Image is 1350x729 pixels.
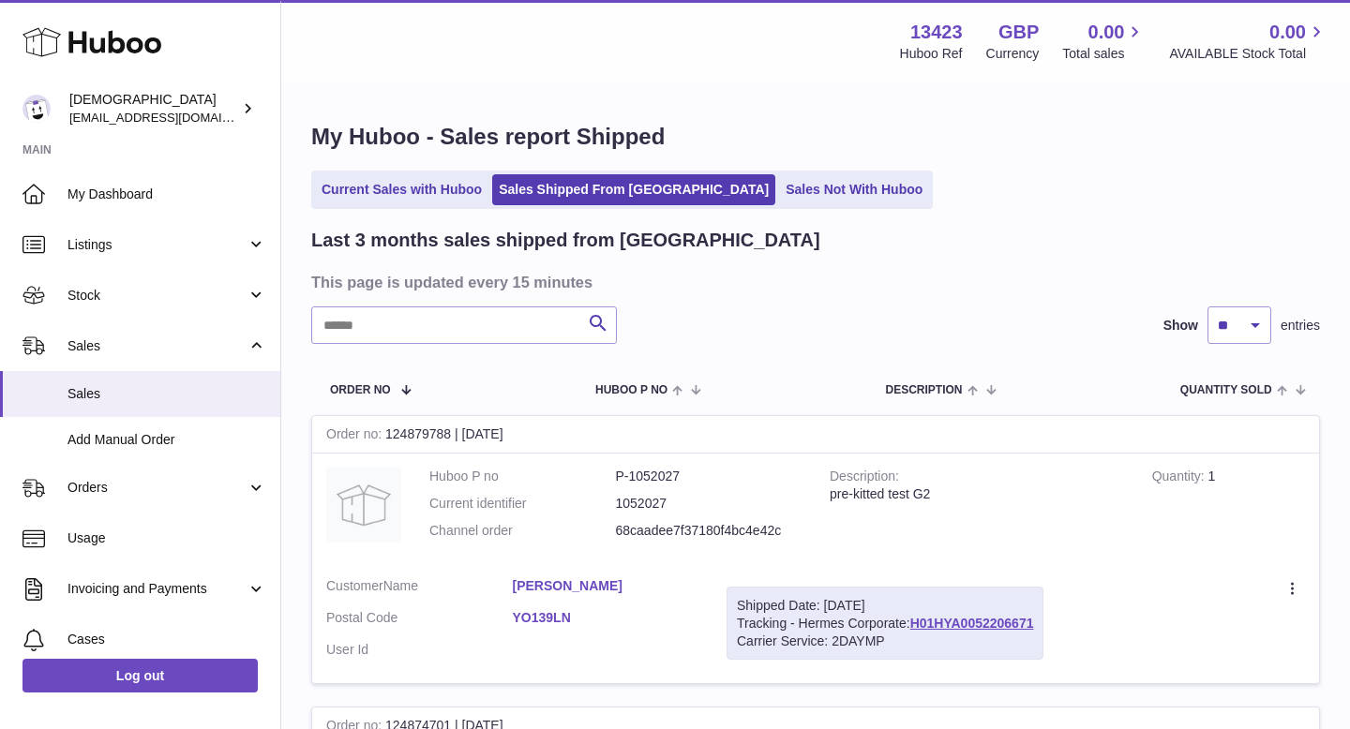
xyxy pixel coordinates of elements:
[429,468,616,485] dt: Huboo P no
[1138,454,1319,563] td: 1
[330,384,391,396] span: Order No
[1062,20,1146,63] a: 0.00 Total sales
[67,236,247,254] span: Listings
[326,609,513,632] dt: Postal Code
[513,577,699,595] a: [PERSON_NAME]
[312,416,1319,454] div: 124879788 | [DATE]
[67,631,266,648] span: Cases
[69,91,238,126] div: [DEMOGRAPHIC_DATA]
[986,45,1040,63] div: Currency
[1269,20,1306,45] span: 0.00
[311,272,1315,292] h3: This page is updated every 15 minutes
[67,479,247,497] span: Orders
[737,597,1033,615] div: Shipped Date: [DATE]
[910,20,963,45] strong: 13423
[67,385,266,403] span: Sales
[429,522,616,540] dt: Channel order
[1281,317,1320,335] span: entries
[1169,45,1327,63] span: AVAILABLE Stock Total
[830,485,1124,503] div: pre-kitted test G2
[595,384,667,396] span: Huboo P no
[513,609,699,627] a: YO139LN
[326,641,513,659] dt: User Id
[22,95,51,123] img: olgazyuz@outlook.com
[1169,20,1327,63] a: 0.00 AVAILABLE Stock Total
[67,529,266,547] span: Usage
[900,45,963,63] div: Huboo Ref
[67,580,247,598] span: Invoicing and Payments
[67,337,247,355] span: Sales
[910,616,1034,631] a: H01HYA0052206671
[69,110,276,125] span: [EMAIL_ADDRESS][DOMAIN_NAME]
[326,577,513,600] dt: Name
[1180,384,1272,396] span: Quantity Sold
[326,578,383,593] span: Customer
[326,468,401,543] img: no-photo.jpg
[22,659,258,692] a: Log out
[311,122,1320,152] h1: My Huboo - Sales report Shipped
[779,174,929,205] a: Sales Not With Huboo
[492,174,775,205] a: Sales Shipped From [GEOGRAPHIC_DATA]
[315,174,488,205] a: Current Sales with Huboo
[616,522,802,540] dd: 68caadee7f37180f4bc4e42c
[1163,317,1198,335] label: Show
[429,495,616,513] dt: Current identifier
[326,426,385,446] strong: Order no
[1062,45,1146,63] span: Total sales
[616,495,802,513] dd: 1052027
[67,186,266,203] span: My Dashboard
[998,20,1039,45] strong: GBP
[737,632,1033,650] div: Carrier Service: 2DAYMP
[727,587,1043,661] div: Tracking - Hermes Corporate:
[616,468,802,485] dd: P-1052027
[311,228,820,253] h2: Last 3 months sales shipped from [GEOGRAPHIC_DATA]
[1152,469,1208,488] strong: Quantity
[1088,20,1125,45] span: 0.00
[885,384,962,396] span: Description
[830,469,899,488] strong: Description
[67,287,247,305] span: Stock
[67,431,266,449] span: Add Manual Order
